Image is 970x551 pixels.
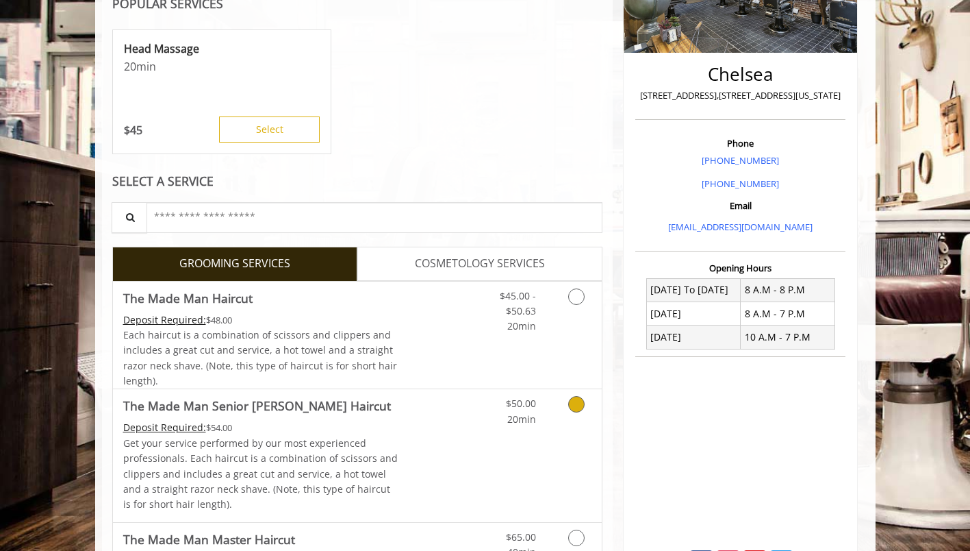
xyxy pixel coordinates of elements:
td: [DATE] To [DATE] [646,278,741,302]
span: COSMETOLOGY SERVICES [415,255,545,273]
button: Service Search [112,202,147,233]
td: 8 A.M - 7 P.M [741,302,835,326]
h3: Opening Hours [635,263,845,273]
a: [EMAIL_ADDRESS][DOMAIN_NAME] [668,221,813,233]
span: $ [124,123,130,138]
b: The Made Man Senior [PERSON_NAME] Haircut [123,396,391,415]
td: 10 A.M - 7 P.M [741,326,835,349]
p: Get your service performed by our most experienced professionals. Each haircut is a combination o... [123,436,398,513]
td: 8 A.M - 8 P.M [741,278,835,302]
span: 20min [507,319,536,332]
h3: Email [639,201,842,210]
b: The Made Man Haircut [123,289,253,308]
b: The Made Man Master Haircut [123,530,295,549]
div: $54.00 [123,420,398,435]
span: Each haircut is a combination of scissors and clippers and includes a great cut and service, a ho... [123,328,397,387]
span: $50.00 [506,397,536,410]
span: 20min [507,413,536,426]
p: [STREET_ADDRESS],[STREET_ADDRESS][US_STATE] [639,88,842,103]
a: [PHONE_NUMBER] [702,154,779,167]
p: Head Massage [124,41,320,56]
span: $65.00 [506,530,536,543]
span: min [136,59,156,74]
td: [DATE] [646,326,741,349]
h2: Chelsea [639,64,842,84]
div: SELECT A SERVICE [112,175,603,188]
span: This service needs some Advance to be paid before we block your appointment [123,313,206,326]
button: Select [219,117,320,143]
div: $48.00 [123,313,398,328]
span: This service needs some Advance to be paid before we block your appointment [123,421,206,434]
span: $45.00 - $50.63 [500,289,536,317]
p: 45 [124,123,142,138]
span: GROOMING SERVICES [179,255,290,273]
a: [PHONE_NUMBER] [702,177,779,190]
td: [DATE] [646,302,741,326]
h3: Phone [639,138,842,148]
p: 20 [124,59,320,74]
